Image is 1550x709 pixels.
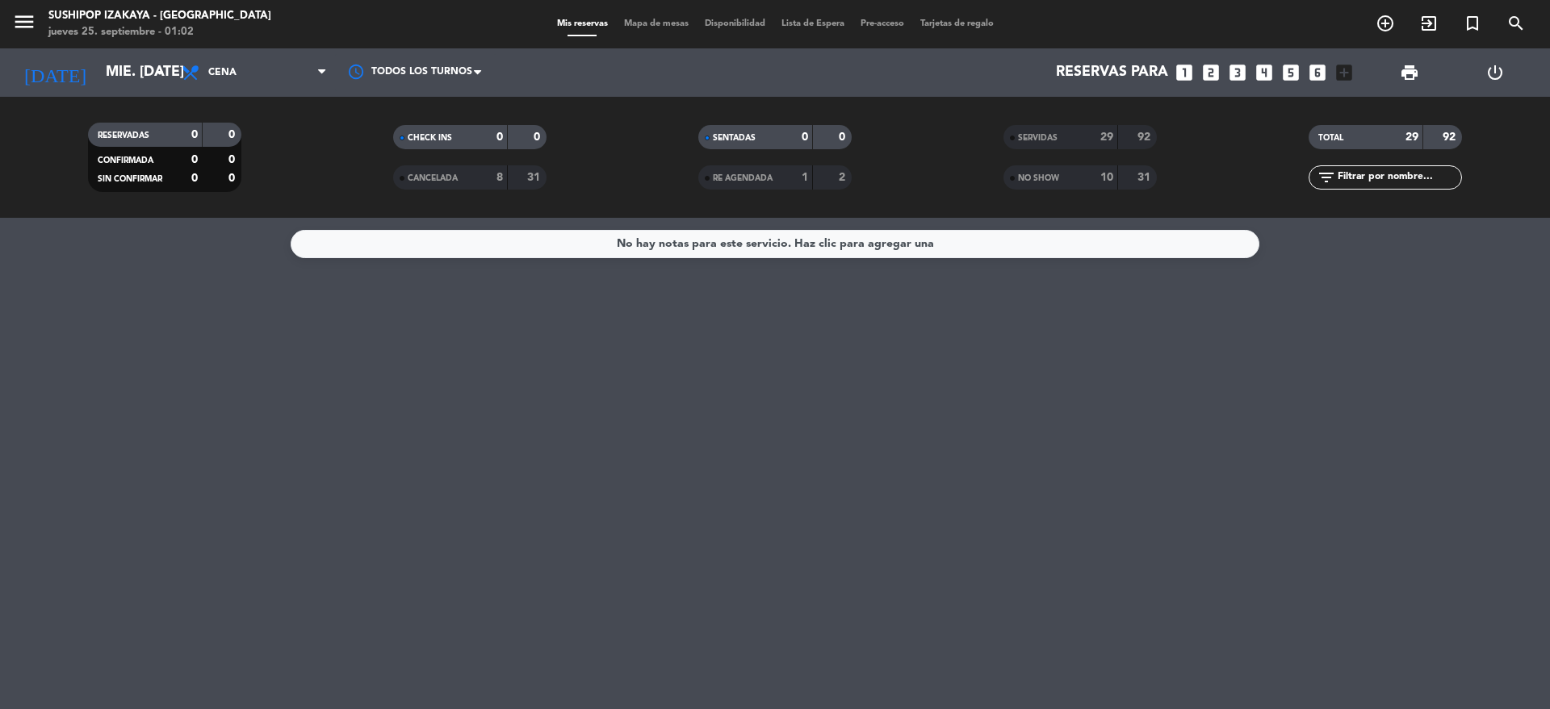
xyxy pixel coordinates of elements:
strong: 0 [839,131,848,143]
span: SENTADAS [713,134,756,142]
span: Mapa de mesas [616,19,697,28]
i: looks_6 [1307,62,1328,83]
span: Cena [208,67,237,78]
span: Reservas para [1056,65,1168,81]
div: jueves 25. septiembre - 01:02 [48,24,271,40]
span: NO SHOW [1018,174,1059,182]
i: looks_3 [1227,62,1248,83]
span: CONFIRMADA [98,156,153,165]
span: Tarjetas de regalo [912,19,1002,28]
span: Disponibilidad [697,19,773,28]
i: filter_list [1317,168,1336,187]
i: power_settings_new [1485,63,1505,82]
i: turned_in_not [1463,14,1482,33]
strong: 29 [1405,131,1418,143]
i: looks_4 [1254,62,1275,83]
span: Mis reservas [549,19,616,28]
strong: 31 [527,172,543,183]
strong: 92 [1443,131,1459,143]
strong: 10 [1100,172,1113,183]
input: Filtrar por nombre... [1336,169,1461,186]
strong: 0 [496,131,503,143]
span: RE AGENDADA [713,174,773,182]
i: search [1506,14,1526,33]
span: CANCELADA [408,174,458,182]
i: looks_two [1200,62,1221,83]
i: menu [12,10,36,34]
div: LOG OUT [1452,48,1538,97]
i: [DATE] [12,55,98,90]
strong: 0 [191,154,198,165]
strong: 2 [839,172,848,183]
i: add_circle_outline [1376,14,1395,33]
div: Sushipop Izakaya - [GEOGRAPHIC_DATA] [48,8,271,24]
strong: 0 [228,129,238,140]
i: arrow_drop_down [150,63,170,82]
strong: 0 [228,173,238,184]
strong: 31 [1137,172,1154,183]
strong: 0 [534,131,543,143]
strong: 29 [1100,131,1113,143]
i: looks_one [1174,62,1195,83]
strong: 92 [1137,131,1154,143]
strong: 0 [228,154,238,165]
strong: 0 [191,173,198,184]
strong: 0 [191,129,198,140]
span: SERVIDAS [1018,134,1058,142]
i: add_box [1334,62,1355,83]
span: CHECK INS [408,134,452,142]
strong: 0 [802,131,808,143]
button: menu [12,10,36,40]
i: looks_5 [1280,62,1301,83]
div: No hay notas para este servicio. Haz clic para agregar una [617,235,934,253]
span: Lista de Espera [773,19,852,28]
span: Pre-acceso [852,19,912,28]
strong: 1 [802,172,808,183]
strong: 8 [496,172,503,183]
span: TOTAL [1318,134,1343,142]
i: exit_to_app [1419,14,1439,33]
span: RESERVADAS [98,131,149,140]
span: SIN CONFIRMAR [98,175,162,183]
span: print [1400,63,1419,82]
